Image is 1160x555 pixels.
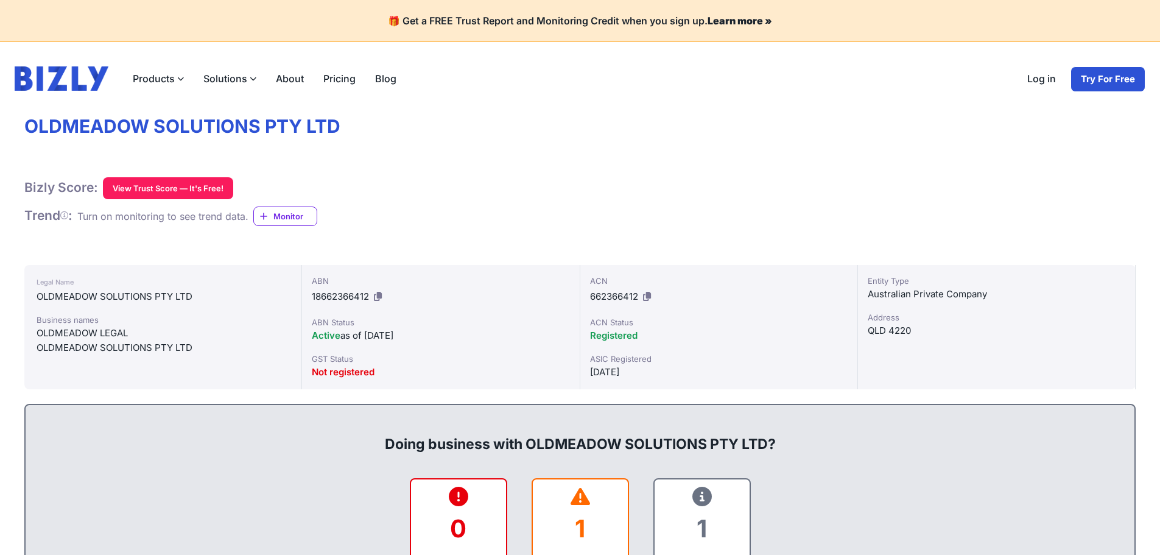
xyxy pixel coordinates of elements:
[38,415,1122,454] div: Doing business with OLDMEADOW SOLUTIONS PTY LTD?
[24,180,98,196] h1: Bizly Score:
[590,316,848,328] div: ACN Status
[312,353,569,365] div: GST Status
[590,353,848,365] div: ASIC Registered
[312,330,340,341] span: Active
[24,115,1136,138] h1: OLDMEADOW SOLUTIONS PTY LTD
[312,291,369,302] span: 18662366412
[15,66,108,91] img: bizly_logo.svg
[312,366,374,378] span: Not registered
[590,365,848,380] div: [DATE]
[37,275,289,289] div: Legal Name
[868,311,1125,323] div: Address
[273,210,317,222] span: Monitor
[664,504,740,553] div: 1
[421,504,496,553] div: 0
[365,66,406,91] a: Blog
[868,287,1125,302] div: Australian Private Company
[590,291,638,302] span: 662366412
[590,275,848,287] div: ACN
[312,316,569,328] div: ABN Status
[266,66,314,91] a: About
[77,209,248,224] div: Turn on monitoring to see trend data.
[708,15,772,27] a: Learn more »
[314,66,365,91] a: Pricing
[590,330,638,341] span: Registered
[253,207,317,226] a: Monitor
[312,328,569,343] div: as of [DATE]
[1018,66,1066,92] a: Log in
[37,341,289,355] div: OLDMEADOW SOLUTIONS PTY LTD
[312,275,569,287] div: ABN
[37,289,289,304] div: OLDMEADOW SOLUTIONS PTY LTD
[103,177,233,199] button: View Trust Score — It's Free!
[543,504,618,553] div: 1
[868,275,1125,287] div: Entity Type
[24,208,72,224] h1: Trend :
[868,323,1125,338] div: QLD 4220
[37,326,289,341] div: OLDMEADOW LEGAL
[194,66,266,91] label: Solutions
[37,314,289,326] div: Business names
[1070,66,1145,92] a: Try For Free
[123,66,194,91] label: Products
[15,15,1145,27] h4: 🎁 Get a FREE Trust Report and Monitoring Credit when you sign up.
